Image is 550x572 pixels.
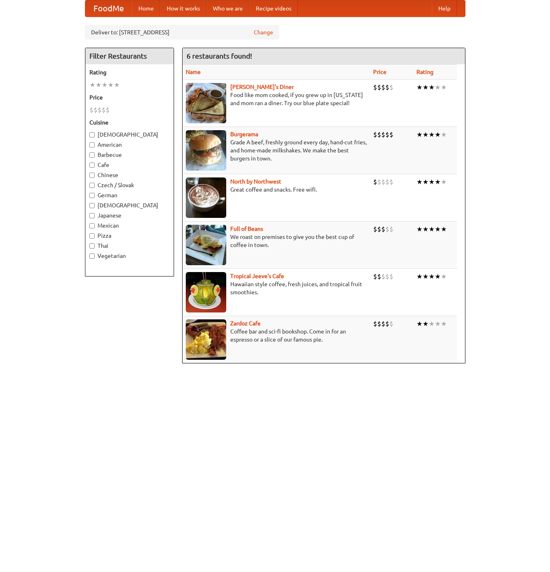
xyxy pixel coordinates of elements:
[429,83,435,92] li: ★
[85,25,279,40] div: Deliver to: [STREET_ADDRESS]
[381,319,385,328] li: $
[385,319,389,328] li: $
[373,319,377,328] li: $
[89,232,170,240] label: Pizza
[385,272,389,281] li: $
[435,319,441,328] li: ★
[89,141,170,149] label: American
[89,171,170,179] label: Chinese
[435,130,441,139] li: ★
[435,177,441,186] li: ★
[435,83,441,92] li: ★
[381,225,385,234] li: $
[432,0,457,17] a: Help
[230,273,284,279] a: Tropical Jeeve's Cafe
[416,69,433,75] a: Rating
[416,83,423,92] li: ★
[254,28,273,36] a: Change
[102,106,106,114] li: $
[186,319,226,360] img: zardoz.jpg
[89,93,170,101] h5: Price
[429,225,435,234] li: ★
[373,177,377,186] li: $
[186,233,367,249] p: We roast on premises to give you the best cup of coffee in town.
[186,91,367,107] p: Food like mom cooked, if you grew up in [US_STATE] and mom ran a diner. Try our blue plate special!
[385,130,389,139] li: $
[89,201,170,209] label: [DEMOGRAPHIC_DATA]
[416,272,423,281] li: ★
[381,130,385,139] li: $
[89,131,170,139] label: [DEMOGRAPHIC_DATA]
[89,222,170,230] label: Mexican
[377,177,381,186] li: $
[89,242,170,250] label: Thai
[389,225,393,234] li: $
[423,225,429,234] li: ★
[102,80,108,89] li: ★
[416,177,423,186] li: ★
[377,319,381,328] li: $
[416,130,423,139] li: ★
[89,193,95,198] input: German
[89,151,170,159] label: Barbecue
[206,0,249,17] a: Who we are
[230,84,294,90] a: [PERSON_NAME]'s Diner
[108,80,114,89] li: ★
[230,320,261,327] a: Zardoz Cafe
[89,233,95,239] input: Pizza
[373,272,377,281] li: $
[89,211,170,220] label: Japanese
[416,319,423,328] li: ★
[441,225,447,234] li: ★
[187,52,252,60] ng-pluralize: 6 restaurants found!
[385,177,389,186] li: $
[373,130,377,139] li: $
[230,178,281,185] a: North by Northwest
[89,132,95,137] input: [DEMOGRAPHIC_DATA]
[389,272,393,281] li: $
[377,272,381,281] li: $
[416,225,423,234] li: ★
[441,83,447,92] li: ★
[429,177,435,186] li: ★
[423,319,429,328] li: ★
[89,243,95,249] input: Thai
[93,106,98,114] li: $
[429,272,435,281] li: ★
[441,177,447,186] li: ★
[423,130,429,139] li: ★
[373,225,377,234] li: $
[249,0,298,17] a: Recipe videos
[96,80,102,89] li: ★
[381,272,385,281] li: $
[89,142,95,148] input: American
[435,272,441,281] li: ★
[381,83,385,92] li: $
[132,0,160,17] a: Home
[89,80,96,89] li: ★
[89,253,95,259] input: Vegetarian
[186,69,201,75] a: Name
[441,272,447,281] li: ★
[385,225,389,234] li: $
[186,272,226,312] img: jeeves.jpg
[186,130,226,171] img: burgerama.jpg
[389,130,393,139] li: $
[89,181,170,189] label: Czech / Slovak
[114,80,120,89] li: ★
[377,83,381,92] li: $
[89,252,170,260] label: Vegetarian
[373,69,386,75] a: Price
[89,173,95,178] input: Chinese
[389,177,393,186] li: $
[373,83,377,92] li: $
[423,83,429,92] li: ★
[441,130,447,139] li: ★
[423,177,429,186] li: ★
[85,0,132,17] a: FoodMe
[230,131,258,137] a: Burgerama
